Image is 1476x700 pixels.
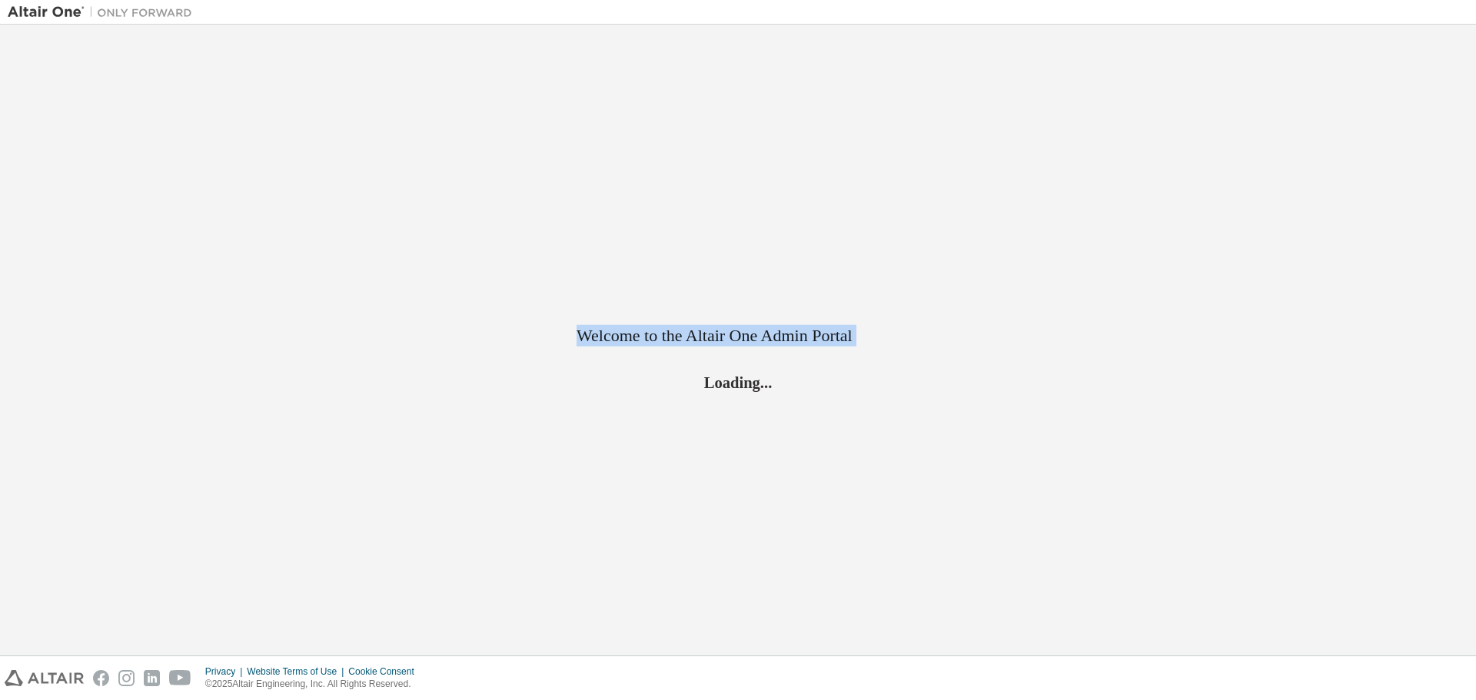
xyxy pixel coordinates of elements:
div: Privacy [205,665,247,678]
h2: Welcome to the Altair One Admin Portal [577,325,899,347]
img: Altair One [8,5,200,20]
p: © 2025 Altair Engineering, Inc. All Rights Reserved. [205,678,424,691]
img: altair_logo.svg [5,670,84,686]
img: facebook.svg [93,670,109,686]
h2: Loading... [577,372,899,392]
div: Cookie Consent [348,665,423,678]
img: linkedin.svg [144,670,160,686]
img: youtube.svg [169,670,191,686]
div: Website Terms of Use [247,665,348,678]
img: instagram.svg [118,670,135,686]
